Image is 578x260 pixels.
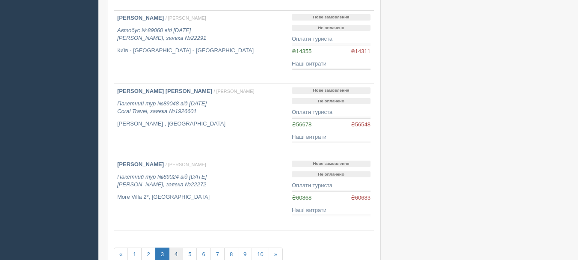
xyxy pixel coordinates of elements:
span: ₴56678 [292,121,311,128]
i: Пакетний тур №89048 від [DATE] Coral Travel, заявка №1926601 [117,100,207,115]
div: Оплати туриста [292,35,371,43]
p: Не оплачено [292,98,371,105]
div: Оплати туриста [292,108,371,117]
a: [PERSON_NAME] [PERSON_NAME] / [PERSON_NAME] Пакетний тур №89048 від [DATE]Coral Travel, заявка №1... [114,84,288,157]
p: Не оплачено [292,25,371,31]
span: ₴60683 [351,194,371,202]
b: [PERSON_NAME] [PERSON_NAME] [117,88,212,94]
div: Оплати туриста [292,182,371,190]
span: ₴56548 [351,121,371,129]
p: [PERSON_NAME] , [GEOGRAPHIC_DATA] [117,120,285,128]
span: ₴14355 [292,48,311,54]
i: Автобус №89060 від [DATE] [PERSON_NAME], заявка №22291 [117,27,206,42]
p: Нове замовлення [292,14,371,21]
b: [PERSON_NAME] [117,161,164,167]
span: ₴60868 [292,194,311,201]
p: Нове замовлення [292,87,371,94]
a: [PERSON_NAME] / [PERSON_NAME] Пакетний тур №89024 від [DATE][PERSON_NAME], заявка №22272 More Vil... [114,157,288,230]
p: Нове замовлення [292,161,371,167]
b: [PERSON_NAME] [117,15,164,21]
i: Пакетний тур №89024 від [DATE] [PERSON_NAME], заявка №22272 [117,173,207,188]
span: / [PERSON_NAME] [166,162,206,167]
span: ₴14311 [351,48,371,56]
div: Наші витрати [292,60,371,68]
p: Київ - [GEOGRAPHIC_DATA] - [GEOGRAPHIC_DATA] [117,47,285,55]
p: Не оплачено [292,171,371,178]
p: More Villa 2*, [GEOGRAPHIC_DATA] [117,193,285,201]
span: / [PERSON_NAME] [166,15,206,21]
a: [PERSON_NAME] / [PERSON_NAME] Автобус №89060 від [DATE][PERSON_NAME], заявка №22291 Київ - [GEOGR... [114,11,288,84]
span: / [PERSON_NAME] [213,89,254,94]
div: Наші витрати [292,133,371,141]
div: Наші витрати [292,206,371,215]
